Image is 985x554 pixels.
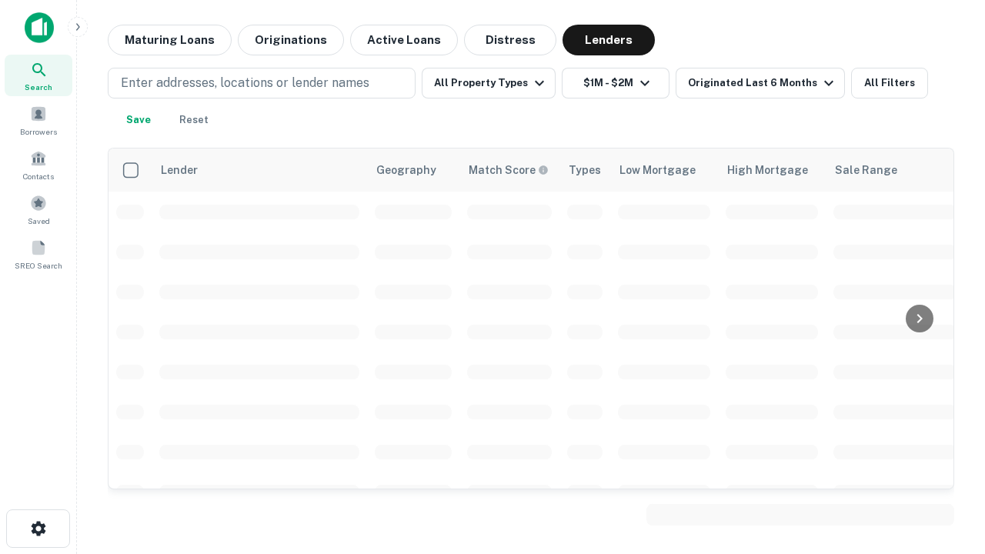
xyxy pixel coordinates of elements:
button: $1M - $2M [562,68,669,98]
div: Types [569,161,601,179]
button: Save your search to get updates of matches that match your search criteria. [114,105,163,135]
h6: Match Score [469,162,546,179]
button: Reset [169,105,219,135]
a: Saved [5,189,72,230]
div: Lender [161,161,198,179]
th: Lender [152,149,367,192]
th: Low Mortgage [610,149,718,192]
button: Active Loans [350,25,458,55]
button: All Property Types [422,68,556,98]
th: Sale Range [826,149,964,192]
a: Borrowers [5,99,72,141]
span: Borrowers [20,125,57,138]
div: High Mortgage [727,161,808,179]
button: Distress [464,25,556,55]
th: Types [559,149,610,192]
th: High Mortgage [718,149,826,192]
button: All Filters [851,68,928,98]
span: Contacts [23,170,54,182]
div: Capitalize uses an advanced AI algorithm to match your search with the best lender. The match sco... [469,162,549,179]
p: Enter addresses, locations or lender names [121,74,369,92]
iframe: Chat Widget [908,382,985,456]
a: Contacts [5,144,72,185]
th: Geography [367,149,459,192]
img: capitalize-icon.png [25,12,54,43]
div: Low Mortgage [619,161,696,179]
span: Saved [28,215,50,227]
a: Search [5,55,72,96]
span: SREO Search [15,259,62,272]
div: Geography [376,161,436,179]
button: Lenders [563,25,655,55]
button: Enter addresses, locations or lender names [108,68,416,98]
button: Maturing Loans [108,25,232,55]
button: Originations [238,25,344,55]
span: Search [25,81,52,93]
th: Capitalize uses an advanced AI algorithm to match your search with the best lender. The match sco... [459,149,559,192]
div: Originated Last 6 Months [688,74,838,92]
button: Originated Last 6 Months [676,68,845,98]
a: SREO Search [5,233,72,275]
div: Sale Range [835,161,897,179]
